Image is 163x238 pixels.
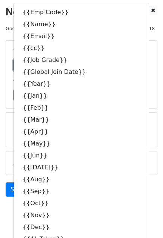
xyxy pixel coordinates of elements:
a: Send [6,182,30,197]
a: {{Email}} [14,30,149,42]
a: {{Jan}} [14,90,149,102]
a: {{Dec}} [14,221,149,233]
small: Google Sheet: [6,26,94,31]
a: {{Job Grade}} [14,54,149,66]
a: {{Feb}} [14,102,149,114]
a: {{[DATE]}} [14,162,149,173]
a: {{Oct}} [14,197,149,209]
a: {{Jun}} [14,150,149,162]
a: {{Emp Code}} [14,6,149,18]
a: {{Global Join Date}} [14,66,149,78]
a: {{cc}} [14,42,149,54]
a: {{Name}} [14,18,149,30]
h2: New Campaign [6,6,157,18]
a: {{Aug}} [14,173,149,185]
iframe: Chat Widget [126,202,163,238]
a: {{Apr}} [14,126,149,138]
a: {{Sep}} [14,185,149,197]
a: {{Mar}} [14,114,149,126]
a: {{May}} [14,138,149,150]
a: {{Year}} [14,78,149,90]
a: {{Nov}} [14,209,149,221]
